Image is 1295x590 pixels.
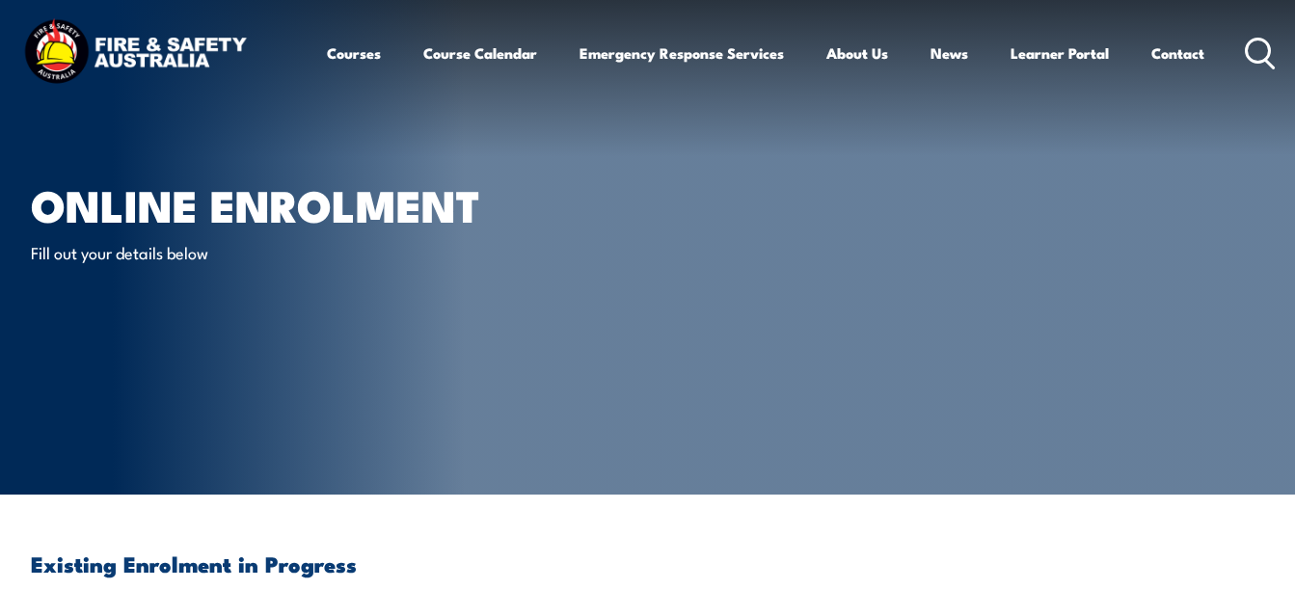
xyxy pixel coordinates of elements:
[931,30,968,76] a: News
[1011,30,1109,76] a: Learner Portal
[31,241,383,263] p: Fill out your details below
[1151,30,1204,76] a: Contact
[826,30,888,76] a: About Us
[580,30,784,76] a: Emergency Response Services
[31,185,507,223] h1: Online Enrolment
[423,30,537,76] a: Course Calendar
[31,552,1265,575] h3: Existing Enrolment in Progress
[327,30,381,76] a: Courses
